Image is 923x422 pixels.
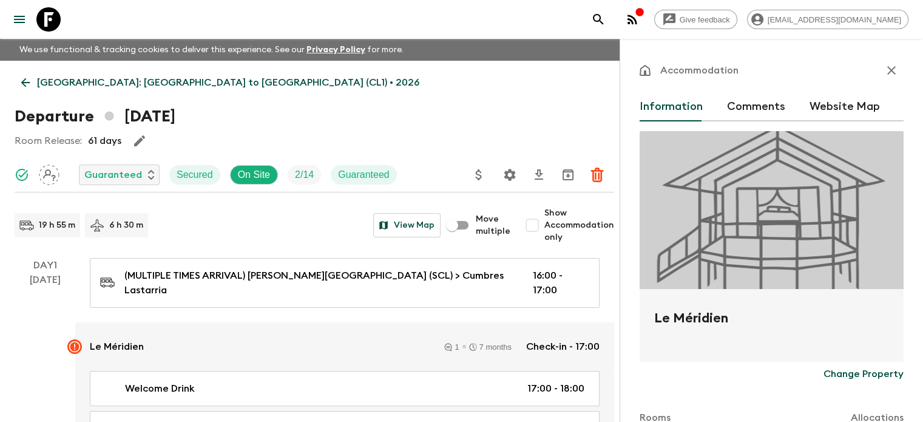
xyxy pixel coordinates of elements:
p: Room Release: [15,134,82,148]
div: Trip Fill [288,165,321,185]
p: Welcome Drink [125,381,195,396]
a: Privacy Policy [306,46,365,54]
p: (MULTIPLE TIMES ARRIVAL) [PERSON_NAME][GEOGRAPHIC_DATA] (SCL) > Cumbres Lastarria [124,268,513,298]
p: 17:00 - 18:00 [527,381,584,396]
p: 61 days [88,134,121,148]
span: Assign pack leader [39,168,59,178]
p: Accommodation [660,63,739,78]
div: [EMAIL_ADDRESS][DOMAIN_NAME] [747,10,908,29]
h2: Le Méridien [654,308,889,347]
svg: Synced Successfully [15,168,29,182]
div: 7 months [469,343,512,351]
button: Change Property [823,362,904,386]
p: Change Property [823,367,904,381]
a: Le Méridien17 monthsCheck-in - 17:00 [75,322,614,371]
button: Archive (Completed, Cancelled or Unsynced Departures only) [556,163,580,187]
div: Photo of Le Méridien [640,131,904,289]
button: Download CSV [527,163,551,187]
span: Move multiple [476,213,510,237]
button: Settings [498,163,522,187]
button: Website Map [810,92,880,121]
p: Le Méridien [90,339,144,354]
p: Check-in - 17:00 [526,339,600,354]
span: Show Accommodation only [544,207,614,243]
a: Give feedback [654,10,737,29]
button: Comments [727,92,785,121]
div: Secured [169,165,220,185]
a: (MULTIPLE TIMES ARRIVAL) [PERSON_NAME][GEOGRAPHIC_DATA] (SCL) > Cumbres Lastarria16:00 - 17:00 [90,258,600,308]
h1: Departure [DATE] [15,104,175,129]
button: Delete [585,163,609,187]
p: 6 h 30 m [109,219,143,231]
span: Give feedback [673,15,737,24]
p: On Site [238,168,270,182]
button: search adventures [586,7,610,32]
a: Welcome Drink17:00 - 18:00 [90,371,600,406]
p: Secured [177,168,213,182]
span: [EMAIL_ADDRESS][DOMAIN_NAME] [761,15,908,24]
p: [GEOGRAPHIC_DATA]: [GEOGRAPHIC_DATA] to [GEOGRAPHIC_DATA] (CL1) • 2026 [37,75,419,90]
p: Guaranteed [338,168,390,182]
p: Day 1 [15,258,75,273]
div: 1 [444,343,459,351]
p: 19 h 55 m [39,219,75,231]
button: Update Price, Early Bird Discount and Costs [467,163,491,187]
button: menu [7,7,32,32]
button: Information [640,92,703,121]
p: Guaranteed [84,168,142,182]
p: We use functional & tracking cookies to deliver this experience. See our for more. [15,39,408,61]
p: 16:00 - 17:00 [533,268,584,298]
p: 2 / 14 [295,168,314,182]
button: View Map [373,213,441,237]
div: On Site [230,165,278,185]
a: [GEOGRAPHIC_DATA]: [GEOGRAPHIC_DATA] to [GEOGRAPHIC_DATA] (CL1) • 2026 [15,70,426,95]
